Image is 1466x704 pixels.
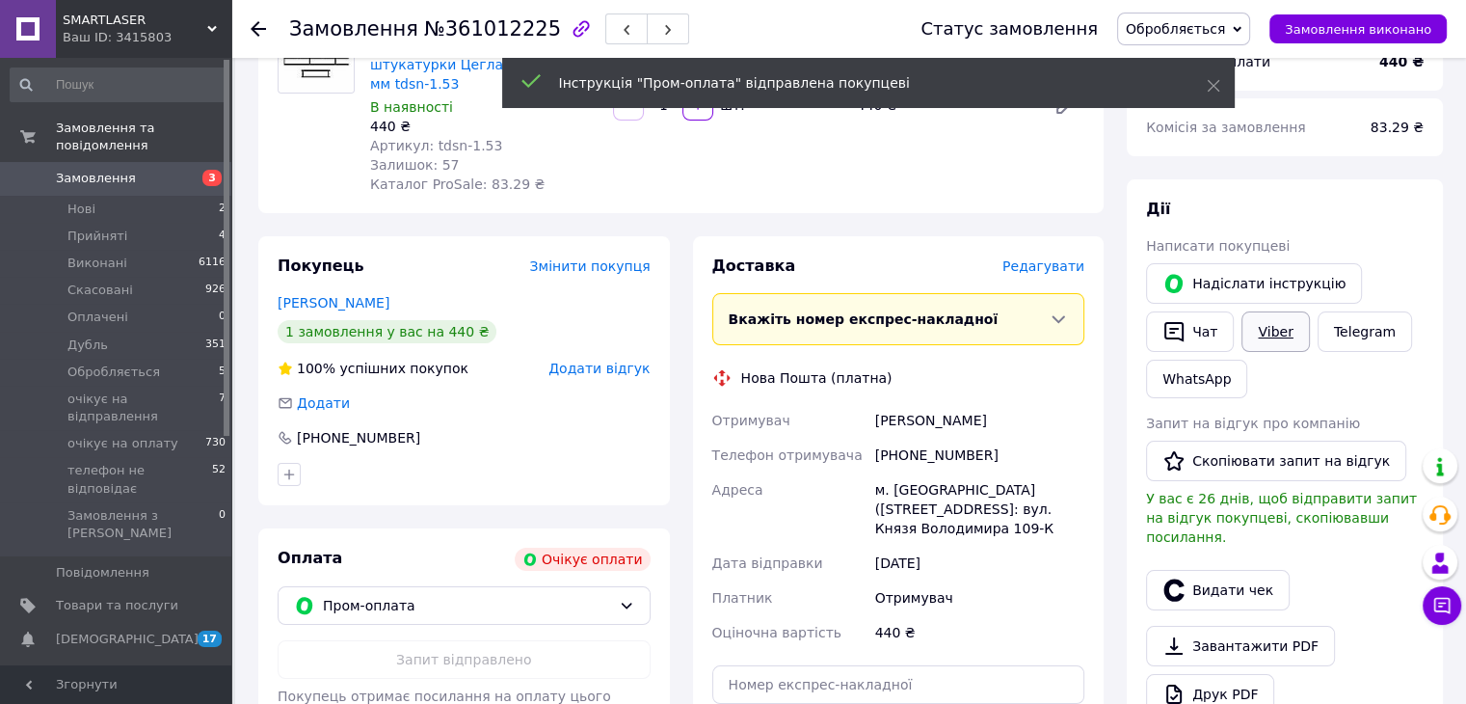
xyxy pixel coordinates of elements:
span: Вкажіть номер експрес-накладної [729,311,999,327]
span: телефон не відповідає [67,462,212,497]
span: 730 [205,435,226,452]
div: [DATE] [871,546,1088,581]
span: Замовлення [56,170,136,187]
span: Дії [1146,200,1170,218]
span: 6116 [199,255,226,272]
span: 7 [219,391,226,425]
span: 0 [219,507,226,542]
span: Скасовані [67,282,133,299]
span: Пром-оплата [323,595,611,616]
b: 440 ₴ [1379,54,1424,69]
span: Артикул: tdsn-1.53 [370,138,502,153]
span: Оплачені [67,309,128,326]
span: Додати відгук [548,361,650,376]
a: Telegram [1318,311,1412,352]
span: SMARTLASER [63,12,207,29]
span: У вас є 26 днів, щоб відправити запит на відгук покупцеві, скопіювавши посилання. [1146,491,1417,545]
span: Дубль [67,337,108,354]
span: Отримувач [712,413,790,428]
span: Прийняті [67,228,127,245]
span: 0 [219,309,226,326]
span: 3 [202,170,222,186]
div: 440 ₴ [370,117,598,136]
span: Показники роботи компанії [56,663,178,698]
input: Номер експрес-накладної [712,665,1085,704]
span: Залишок: 57 [370,157,459,173]
a: Viber [1241,311,1309,352]
span: 5 [219,364,226,381]
div: успішних покупок [278,359,468,378]
span: В наявності [370,99,453,115]
div: [PHONE_NUMBER] [295,428,422,447]
span: очікує на відправлення [67,391,219,425]
span: Додати [297,395,350,411]
div: Нова Пошта (платна) [736,368,897,388]
span: 926 [205,282,226,299]
div: [PERSON_NAME] [871,403,1088,438]
span: 4 [219,228,226,245]
span: Доставка [712,257,796,275]
span: Виконані [67,255,127,272]
span: 52 [212,462,226,497]
span: Змінити покупця [530,258,651,274]
div: Очікує оплати [515,548,651,571]
div: [PHONE_NUMBER] [871,438,1088,473]
div: 440 ₴ [871,615,1088,650]
span: Комісія за замовлення [1146,120,1306,135]
span: Замовлення та повідомлення [56,120,231,154]
button: Видати чек [1146,570,1290,610]
span: Запит на відгук про компанію [1146,416,1360,431]
span: Платник [712,590,773,606]
span: Телефон отримувача [712,447,863,463]
button: Скопіювати запит на відгук [1146,441,1406,481]
span: Нові [67,201,95,218]
span: Обробляється [1126,21,1225,37]
span: Редагувати [1002,258,1084,274]
span: Товари та послуги [56,597,178,614]
span: 100% [297,361,335,376]
span: 2 [219,201,226,218]
div: 1 замовлення у вас на 440 ₴ [278,320,496,343]
a: Завантажити PDF [1146,626,1335,666]
span: №361012225 [424,17,561,41]
button: Замовлення виконано [1269,14,1447,43]
span: [DEMOGRAPHIC_DATA] [56,631,199,648]
span: Замовлення з [PERSON_NAME] [67,507,219,542]
span: Покупець [278,257,364,275]
div: Ваш ID: 3415803 [63,29,231,46]
span: 83.29 ₴ [1371,120,1424,135]
div: м. [GEOGRAPHIC_DATA] ([STREET_ADDRESS]: вул. Князя Володимира 109-К [871,473,1088,546]
span: Обробляється [67,364,160,381]
span: Написати покупцеві [1146,238,1290,254]
span: Каталог ProSale: 83.29 ₴ [370,176,545,192]
button: Надіслати інструкцію [1146,263,1362,304]
a: [PERSON_NAME] [278,295,389,311]
span: Повідомлення [56,564,149,582]
button: Чат з покупцем [1423,586,1461,625]
a: WhatsApp [1146,360,1247,398]
div: Отримувач [871,581,1088,615]
span: 17 [198,631,222,647]
input: Пошук [10,68,227,102]
button: Чат [1146,311,1234,352]
button: Запит відправлено [278,640,651,679]
span: Оціночна вартість [712,625,841,640]
div: Повернутися назад [251,19,266,39]
span: Дата відправки [712,555,823,571]
span: Замовлення [289,17,418,41]
div: Інструкція "Пром-оплата" відправлена покупцеві [559,73,1159,93]
span: очікує на оплату [67,435,178,452]
span: Замовлення виконано [1285,22,1431,37]
div: Статус замовлення [920,19,1098,39]
span: Оплата [278,549,342,567]
a: Набір трафаретів 3 мм багаторазовий для штукатурки Цегла 603х298 мм tdsn-1.53 [370,18,567,92]
span: Адреса [712,482,763,498]
span: 351 [205,337,226,354]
